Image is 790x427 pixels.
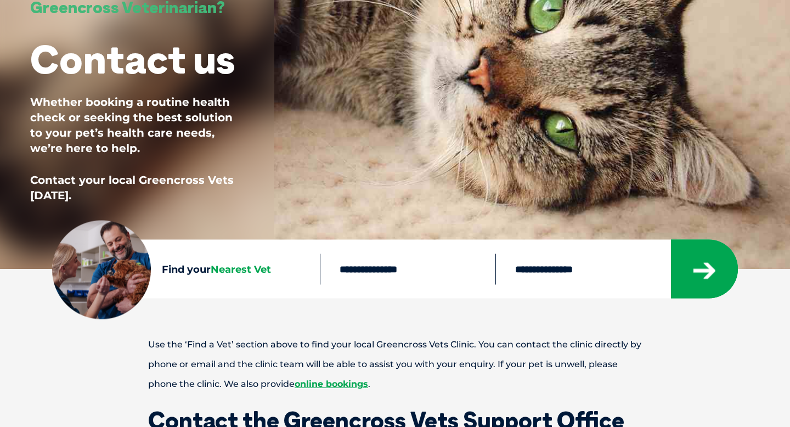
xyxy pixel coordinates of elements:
h1: Contact us [30,37,235,81]
a: online bookings [295,379,368,389]
p: Use the ‘Find a Vet’ section above to find your local Greencross Vets Clinic. You can contact the... [110,335,680,394]
span: Nearest Vet [211,263,271,275]
h4: Find your [162,264,320,274]
p: Whether booking a routine health check or seeking the best solution to your pet’s health care nee... [30,94,244,156]
p: Contact your local Greencross Vets [DATE]. [30,172,244,203]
